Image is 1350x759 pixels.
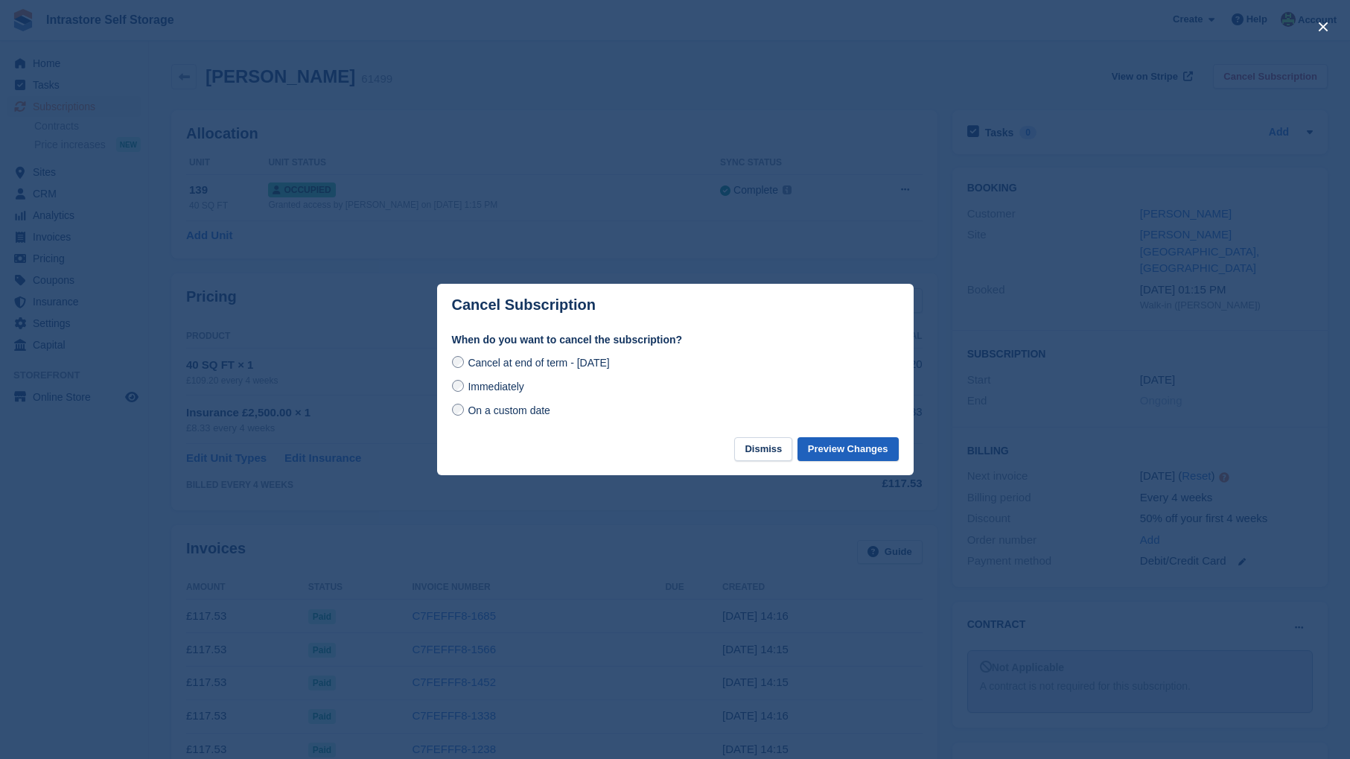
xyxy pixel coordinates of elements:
[797,437,899,462] button: Preview Changes
[452,296,596,314] p: Cancel Subscription
[452,404,464,416] input: On a custom date
[468,404,550,416] span: On a custom date
[452,332,899,348] label: When do you want to cancel the subscription?
[452,356,464,368] input: Cancel at end of term - [DATE]
[452,380,464,392] input: Immediately
[734,437,792,462] button: Dismiss
[468,381,523,393] span: Immediately
[468,357,609,369] span: Cancel at end of term - [DATE]
[1311,15,1335,39] button: close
